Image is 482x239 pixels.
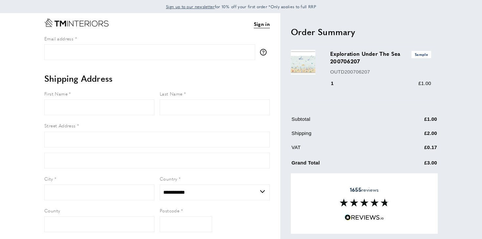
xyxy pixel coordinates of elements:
[44,90,68,97] span: First Name
[44,35,73,42] span: Email address
[330,79,343,87] div: 1
[254,20,270,28] a: Sign in
[260,49,270,55] button: More information
[350,186,361,193] strong: 1655
[160,207,179,214] span: Postcode
[392,143,437,156] td: £0.17
[392,115,437,128] td: £1.00
[345,214,384,221] img: Reviews.io 5 stars
[166,3,215,10] a: Sign up to our newsletter
[340,199,389,206] img: Reviews section
[291,143,391,156] td: VAT
[418,80,431,86] span: £1.00
[330,68,431,76] p: OUTD200706207
[350,186,379,193] span: reviews
[44,175,53,182] span: City
[412,51,431,58] span: Sample
[44,207,60,214] span: County
[291,26,438,38] h2: Order Summary
[166,4,215,10] span: Sign up to our newsletter
[291,115,391,128] td: Subtotal
[291,158,391,172] td: Grand Total
[392,158,437,172] td: £3.00
[291,50,315,75] img: Exploration Under The Sea 200706207
[44,18,109,27] a: Go to Home page
[160,90,183,97] span: Last Name
[44,73,270,84] h2: Shipping Address
[392,129,437,142] td: £2.00
[44,122,76,129] span: Street Address
[160,175,177,182] span: Country
[330,50,431,65] h3: Exploration Under The Sea 200706207
[166,4,316,10] span: for 10% off your first order *Only applies to full RRP
[291,129,391,142] td: Shipping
